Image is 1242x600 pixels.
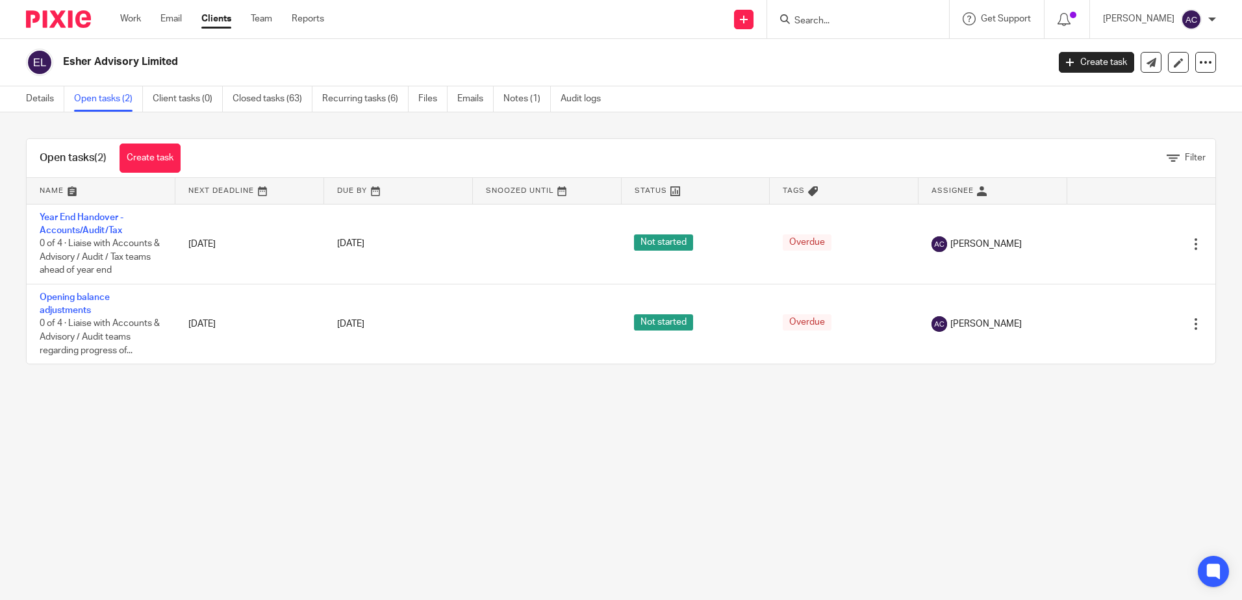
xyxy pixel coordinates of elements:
[418,86,448,112] a: Files
[175,204,324,284] td: [DATE]
[233,86,312,112] a: Closed tasks (63)
[635,187,667,194] span: Status
[322,86,409,112] a: Recurring tasks (6)
[981,14,1031,23] span: Get Support
[175,284,324,364] td: [DATE]
[1059,52,1134,73] a: Create task
[337,240,364,249] span: [DATE]
[950,318,1022,331] span: [PERSON_NAME]
[63,55,844,69] h2: Esher Advisory Limited
[26,49,53,76] img: svg%3E
[950,238,1022,251] span: [PERSON_NAME]
[120,12,141,25] a: Work
[634,234,693,251] span: Not started
[120,144,181,173] a: Create task
[1103,12,1174,25] p: [PERSON_NAME]
[26,10,91,28] img: Pixie
[26,86,64,112] a: Details
[40,293,110,315] a: Opening balance adjustments
[783,234,831,251] span: Overdue
[503,86,551,112] a: Notes (1)
[457,86,494,112] a: Emails
[153,86,223,112] a: Client tasks (0)
[931,316,947,332] img: svg%3E
[634,314,693,331] span: Not started
[486,187,554,194] span: Snoozed Until
[783,187,805,194] span: Tags
[931,236,947,252] img: svg%3E
[160,12,182,25] a: Email
[251,12,272,25] a: Team
[40,319,160,355] span: 0 of 4 · Liaise with Accounts & Advisory / Audit teams regarding progress of...
[1181,9,1202,30] img: svg%3E
[783,314,831,331] span: Overdue
[74,86,143,112] a: Open tasks (2)
[337,319,364,329] span: [DATE]
[94,153,107,163] span: (2)
[793,16,910,27] input: Search
[40,213,123,235] a: Year End Handover - Accounts/Audit/Tax
[201,12,231,25] a: Clients
[561,86,611,112] a: Audit logs
[40,151,107,165] h1: Open tasks
[292,12,324,25] a: Reports
[40,239,160,275] span: 0 of 4 · Liaise with Accounts & Advisory / Audit / Tax teams ahead of year end
[1185,153,1206,162] span: Filter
